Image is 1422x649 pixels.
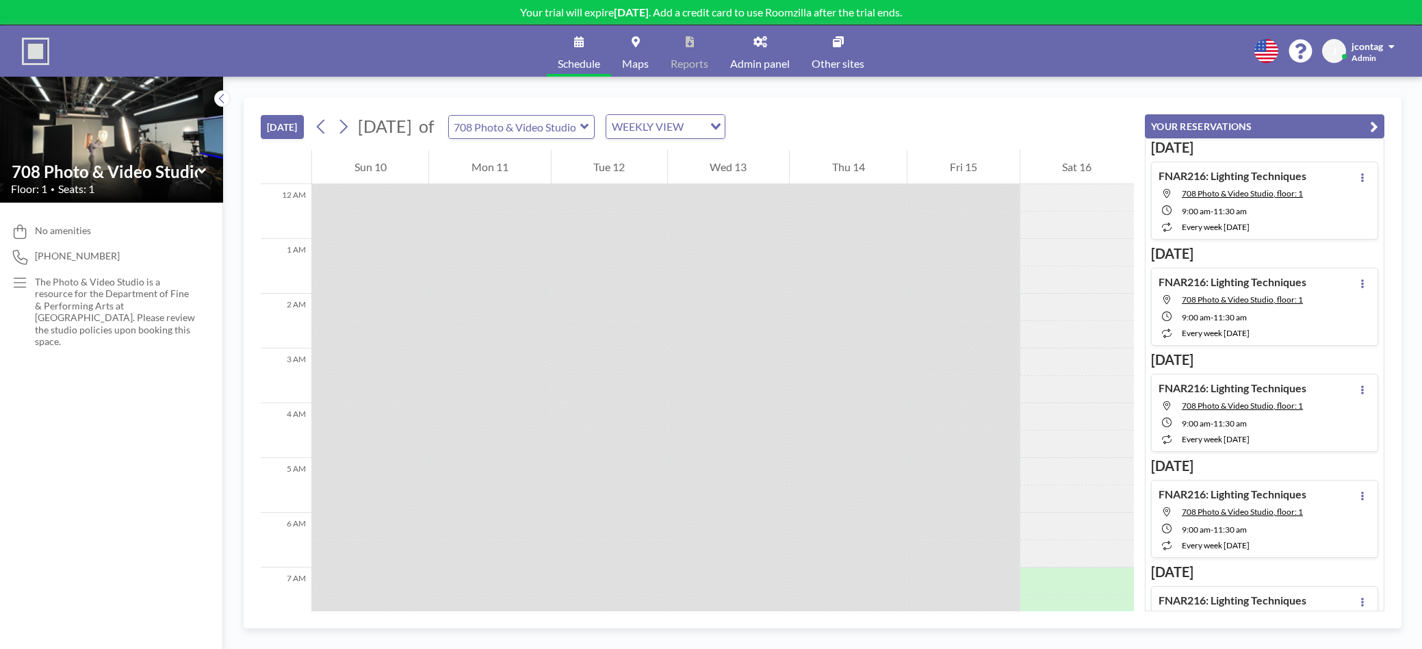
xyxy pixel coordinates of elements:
[1159,381,1306,395] h4: FNAR216: Lighting Techniques
[1151,351,1378,368] h3: [DATE]
[1352,40,1383,52] span: jcontag
[261,294,311,348] div: 2 AM
[1182,524,1211,535] span: 9:00 AM
[35,276,196,348] p: The Photo & Video Studio is a resource for the Department of Fine & Performing Arts at [GEOGRAPHI...
[1151,563,1378,581] h3: [DATE]
[261,568,311,622] div: 7 AM
[1211,524,1213,535] span: -
[261,239,311,294] div: 1 AM
[668,150,789,184] div: Wed 13
[1182,206,1211,216] span: 9:00 AM
[261,348,311,403] div: 3 AM
[1213,206,1247,216] span: 11:30 AM
[261,184,311,239] div: 12 AM
[261,115,304,139] button: [DATE]
[1352,53,1376,63] span: Admin
[688,118,702,136] input: Search for option
[1145,114,1384,138] button: YOUR RESERVATIONS
[1151,139,1378,156] h3: [DATE]
[812,58,864,69] span: Other sites
[1211,312,1213,322] span: -
[660,25,719,77] a: Reports
[1211,418,1213,429] span: -
[1182,312,1211,322] span: 9:00 AM
[611,25,660,77] a: Maps
[1151,457,1378,474] h3: [DATE]
[1332,45,1336,58] span: J
[429,150,550,184] div: Mon 11
[552,150,667,184] div: Tue 12
[12,162,198,181] input: 708 Photo & Video Studio
[547,25,611,77] a: Schedule
[1151,245,1378,262] h3: [DATE]
[35,250,120,262] span: [PHONE_NUMBER]
[1213,524,1247,535] span: 11:30 AM
[51,185,55,194] span: •
[449,116,580,138] input: 708 Photo & Video Studio
[261,513,311,568] div: 6 AM
[35,225,91,237] span: No amenities
[1213,418,1247,429] span: 11:30 AM
[606,115,725,138] div: Search for option
[1020,150,1134,184] div: Sat 16
[730,58,790,69] span: Admin panel
[11,182,47,196] span: Floor: 1
[907,150,1019,184] div: Fri 15
[1182,507,1303,517] span: 708 Photo & Video Studio, floor: 1
[312,150,428,184] div: Sun 10
[261,403,311,458] div: 4 AM
[1182,540,1250,550] span: every week [DATE]
[1182,418,1211,429] span: 9:00 AM
[1159,169,1306,183] h4: FNAR216: Lighting Techniques
[558,58,600,69] span: Schedule
[419,116,434,137] span: of
[1182,188,1303,199] span: 708 Photo & Video Studio, floor: 1
[22,38,49,65] img: organization-logo
[1182,294,1303,305] span: 708 Photo & Video Studio, floor: 1
[801,25,875,77] a: Other sites
[1159,487,1306,501] h4: FNAR216: Lighting Techniques
[1182,222,1250,232] span: every week [DATE]
[1182,434,1250,444] span: every week [DATE]
[671,58,708,69] span: Reports
[609,118,686,136] span: WEEKLY VIEW
[261,458,311,513] div: 5 AM
[1211,206,1213,216] span: -
[1182,400,1303,411] span: 708 Photo & Video Studio, floor: 1
[719,25,801,77] a: Admin panel
[1182,328,1250,338] span: every week [DATE]
[622,58,649,69] span: Maps
[358,116,412,136] span: [DATE]
[1213,312,1247,322] span: 11:30 AM
[1159,275,1306,289] h4: FNAR216: Lighting Techniques
[58,182,94,196] span: Seats: 1
[614,5,649,18] b: [DATE]
[1159,594,1306,607] h4: FNAR216: Lighting Techniques
[790,150,907,184] div: Thu 14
